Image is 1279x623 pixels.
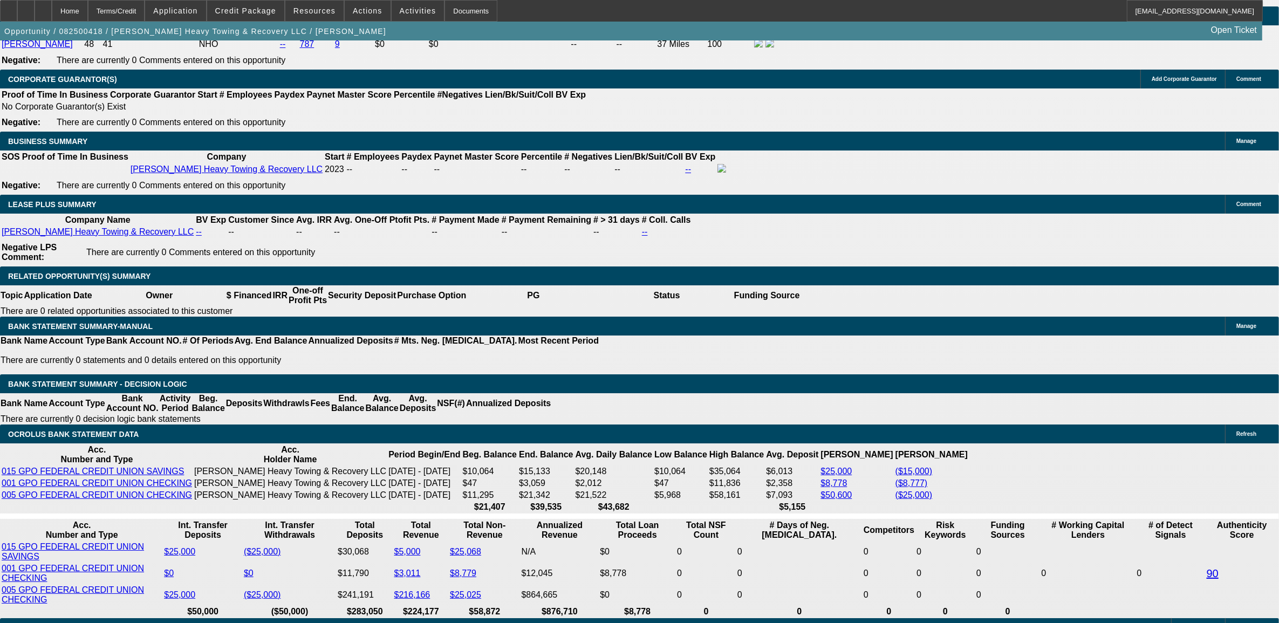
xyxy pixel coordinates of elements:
b: Negative LPS Comment: [2,243,57,262]
td: 0 [737,563,862,584]
b: Avg. IRR [296,215,332,224]
th: Deposits [225,393,263,414]
th: Owner [93,285,226,306]
b: Company [207,152,247,161]
img: facebook-icon.png [754,39,763,47]
b: Percentile [394,90,435,99]
span: Activities [400,6,436,15]
td: $0 [428,38,570,50]
b: Paynet Master Score [434,152,518,161]
th: $39,535 [518,502,573,512]
th: End. Balance [331,393,365,414]
span: There are currently 0 Comments entered on this opportunity [57,181,285,190]
td: No Corporate Guarantor(s) Exist [1,101,591,112]
td: -- [614,163,683,175]
span: -- [347,165,353,174]
button: Activities [392,1,444,21]
b: BV Exp [685,152,715,161]
b: Negative: [2,56,40,65]
th: 0 [863,606,915,617]
th: Acc. Holder Name [194,444,387,465]
td: $21,342 [518,490,573,501]
td: [PERSON_NAME] Heavy Towing & Recovery LLC [194,478,387,489]
td: 2023 [324,163,345,175]
div: $864,665 [522,590,598,600]
th: Annualized Revenue [521,520,599,540]
a: $8,778 [821,478,847,488]
th: High Balance [709,444,764,465]
a: $0 [164,569,174,578]
button: Resources [285,1,344,21]
th: Low Balance [654,444,708,465]
th: Application Date [23,285,92,306]
th: Purchase Option [396,285,467,306]
th: $21,407 [462,502,517,512]
span: 0 [1042,569,1047,578]
a: -- [685,165,691,174]
th: [PERSON_NAME] [895,444,968,465]
a: 90 [1207,567,1219,579]
b: Paydex [275,90,305,99]
td: 0 [676,542,736,562]
b: Lien/Bk/Suit/Coll [485,90,553,99]
button: Credit Package [207,1,284,21]
p: There are currently 0 statements and 0 details entered on this opportunity [1,355,599,365]
th: # Days of Neg. [MEDICAL_DATA]. [737,520,862,540]
th: Risk Keywords [916,520,975,540]
th: Authenticity Score [1206,520,1278,540]
td: $5,968 [654,490,708,501]
a: $8,779 [450,569,476,578]
b: Paynet Master Score [307,90,392,99]
th: $876,710 [521,606,599,617]
td: $11,790 [337,563,392,584]
th: 0 [976,606,1040,617]
th: Total Loan Proceeds [599,520,675,540]
th: IRR [272,285,288,306]
th: Avg. Deposit [765,444,819,465]
td: 0 [863,585,915,605]
th: Funding Source [734,285,801,306]
span: Refresh [1236,431,1256,437]
img: facebook-icon.png [717,164,726,173]
td: 0 [1136,542,1205,605]
b: Corporate Guarantor [110,90,195,99]
a: ($25,000) [244,590,281,599]
th: Acc. Number and Type [1,444,193,465]
b: # Payment Made [432,215,499,224]
th: Int. Transfer Withdrawals [243,520,336,540]
td: $8,778 [599,563,675,584]
td: 0 [916,542,975,562]
td: 41 [102,38,197,50]
td: -- [228,227,295,237]
td: $2,358 [765,478,819,489]
th: Activity Period [159,393,191,414]
td: $0 [374,38,427,50]
th: # Working Capital Lenders [1041,520,1136,540]
td: 0 [676,563,736,584]
th: Avg. Deposits [399,393,437,414]
a: $25,068 [450,547,481,556]
th: Total Deposits [337,520,392,540]
th: Bank Account NO. [106,393,159,414]
a: ($8,777) [895,478,928,488]
td: -- [616,38,656,50]
th: Annualized Deposits [466,393,551,414]
th: $ Financed [226,285,272,306]
b: BV Exp [196,215,226,224]
td: -- [401,163,432,175]
a: 015 GPO FEDERAL CREDIT UNION SAVINGS [2,467,184,476]
th: One-off Profit Pts [288,285,327,306]
th: # Of Periods [182,336,234,346]
th: $50,000 [163,606,242,617]
th: $58,872 [449,606,519,617]
th: PG [467,285,600,306]
th: Annualized Deposits [307,336,393,346]
span: Manage [1236,323,1256,329]
span: Manage [1236,138,1256,144]
div: $12,045 [522,569,598,578]
th: Period Begin/End [388,444,461,465]
td: $6,013 [765,466,819,477]
a: $50,600 [821,490,852,499]
button: Application [145,1,206,21]
td: $11,295 [462,490,517,501]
